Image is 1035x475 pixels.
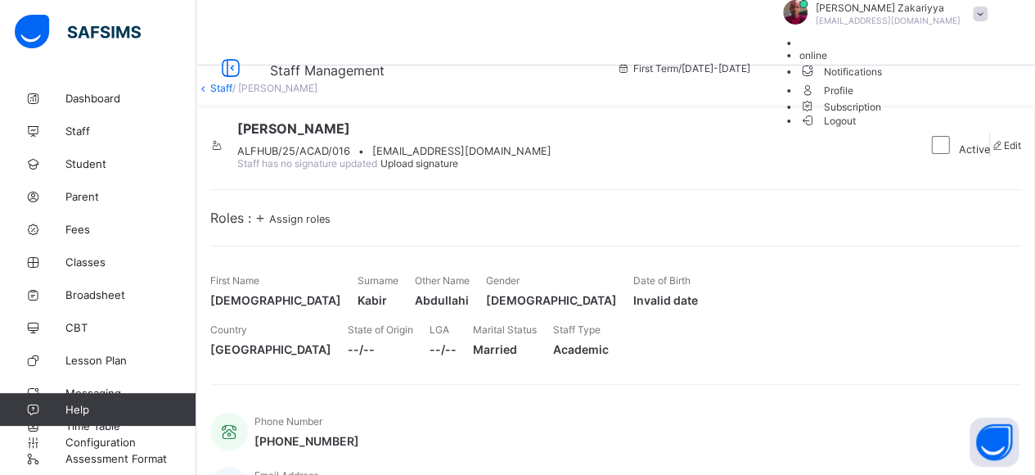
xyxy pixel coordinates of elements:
[65,190,196,203] span: Parent
[254,434,359,448] span: [PHONE_NUMBER]
[799,49,996,61] li: dropdown-list-item-null-2
[553,342,609,356] span: Academic
[210,210,251,226] span: Roles :
[799,37,996,49] li: dropdown-list-item-null-0
[65,354,196,367] span: Lesson Plan
[65,452,196,465] span: Assessment Format
[358,274,398,287] span: Surname
[254,415,322,427] span: Phone Number
[237,120,551,137] span: [PERSON_NAME]
[816,2,961,14] span: [PERSON_NAME] Zakariyya
[210,323,247,336] span: Country
[958,144,989,156] span: Active
[65,387,196,400] span: Messaging
[799,61,996,80] li: dropdown-list-item-text-3
[415,293,470,307] span: Abdullahi
[473,342,537,356] span: Married
[799,101,881,113] span: Subscription
[633,293,698,307] span: Invalid date
[430,342,457,356] span: --/--
[65,124,196,138] span: Staff
[486,274,520,287] span: Gender
[348,323,413,336] span: State of Origin
[237,145,551,157] div: •
[486,293,617,307] span: [DEMOGRAPHIC_DATA]
[210,293,341,307] span: [DEMOGRAPHIC_DATA]
[270,62,385,79] span: Staff Management
[237,145,350,157] span: ALFHUB/25/ACAD/016
[65,256,196,269] span: Classes
[1004,139,1021,152] span: Edit
[799,113,996,127] li: dropdown-list-item-buttom-7
[65,403,196,416] span: Help
[348,342,413,356] span: --/--
[799,49,827,61] span: online
[816,16,961,25] span: [EMAIL_ADDRESS][DOMAIN_NAME]
[232,82,317,94] span: / [PERSON_NAME]
[15,15,141,49] img: safsims
[65,288,196,301] span: Broadsheet
[799,61,996,80] span: Notifications
[65,157,196,170] span: Student
[633,274,691,287] span: Date of Birth
[799,80,996,99] span: Profile
[65,321,196,334] span: CBT
[65,92,196,105] span: Dashboard
[799,99,996,113] li: dropdown-list-item-null-6
[970,418,1019,467] button: Open asap
[799,80,996,99] li: dropdown-list-item-text-4
[380,157,458,170] span: Upload signature
[372,145,551,157] span: [EMAIL_ADDRESS][DOMAIN_NAME]
[617,62,750,75] span: session/term information
[65,223,196,236] span: Fees
[473,323,537,336] span: Marital Status
[358,293,398,307] span: Kabir
[237,157,377,170] span: Staff has no signature updated
[210,274,259,287] span: First Name
[415,274,470,287] span: Other Name
[210,342,331,356] span: [GEOGRAPHIC_DATA]
[269,213,331,225] span: Assign roles
[65,436,196,449] span: Configuration
[430,323,449,336] span: LGA
[799,112,856,129] span: Logout
[210,82,232,94] a: Staff
[553,323,601,336] span: Staff Type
